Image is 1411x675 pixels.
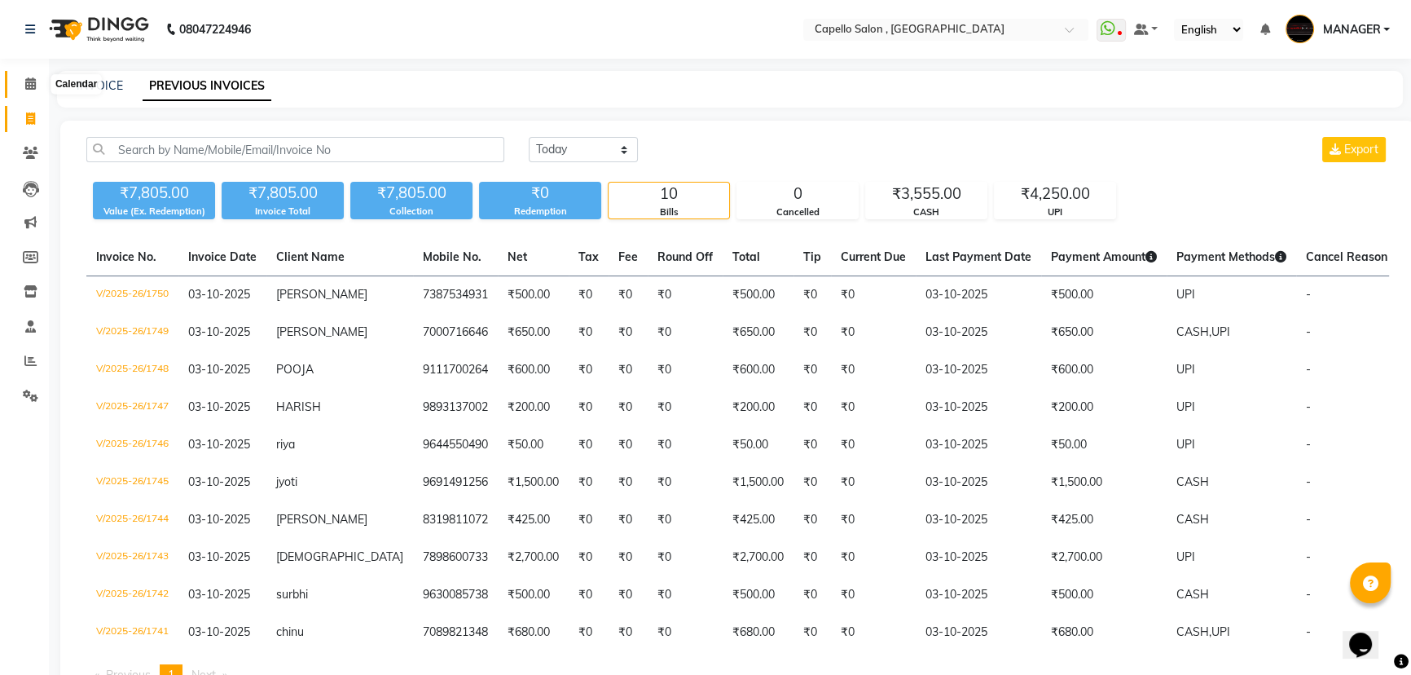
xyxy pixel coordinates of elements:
span: - [1306,549,1311,564]
span: chinu [276,624,304,639]
td: ₹0 [609,389,648,426]
div: Redemption [479,205,601,218]
td: ₹0 [569,539,609,576]
span: CASH [1176,587,1209,602]
span: - [1306,362,1311,377]
td: ₹2,700.00 [1041,539,1167,576]
div: Bills [609,205,729,219]
span: - [1306,474,1311,489]
span: - [1306,287,1311,302]
td: ₹1,500.00 [1041,464,1167,501]
td: V/2025-26/1748 [86,351,178,389]
td: ₹0 [569,426,609,464]
td: ₹0 [831,614,916,651]
td: ₹0 [831,464,916,501]
td: V/2025-26/1741 [86,614,178,651]
td: 8319811072 [413,501,498,539]
td: ₹0 [793,614,831,651]
td: ₹0 [609,464,648,501]
td: V/2025-26/1746 [86,426,178,464]
span: UPI [1176,287,1195,302]
td: 03-10-2025 [916,351,1041,389]
td: 03-10-2025 [916,389,1041,426]
span: 03-10-2025 [188,587,250,602]
td: ₹680.00 [498,614,569,651]
div: Collection [350,205,473,218]
td: 7089821348 [413,614,498,651]
span: - [1306,437,1311,452]
span: 03-10-2025 [188,624,250,639]
td: ₹0 [609,351,648,389]
span: [DEMOGRAPHIC_DATA] [276,549,403,564]
td: ₹0 [831,351,916,389]
span: Payment Methods [1176,249,1286,264]
td: V/2025-26/1747 [86,389,178,426]
td: ₹0 [793,314,831,351]
div: ₹4,250.00 [995,183,1115,205]
td: V/2025-26/1742 [86,576,178,614]
span: - [1306,587,1311,602]
td: ₹0 [648,389,723,426]
td: 03-10-2025 [916,576,1041,614]
input: Search by Name/Mobile/Email/Invoice No [86,137,504,162]
span: Tax [578,249,599,264]
td: 03-10-2025 [916,539,1041,576]
b: 08047224946 [179,7,251,52]
span: 03-10-2025 [188,399,250,414]
div: Calendar [51,75,101,95]
td: ₹0 [648,576,723,614]
td: ₹650.00 [1041,314,1167,351]
div: CASH [866,205,987,219]
td: 03-10-2025 [916,426,1041,464]
span: MANAGER [1322,21,1380,38]
td: ₹0 [831,276,916,315]
td: ₹0 [831,539,916,576]
td: ₹0 [569,614,609,651]
span: Last Payment Date [925,249,1031,264]
span: 03-10-2025 [188,474,250,489]
span: - [1306,324,1311,339]
span: Net [508,249,527,264]
span: [PERSON_NAME] [276,287,367,302]
td: ₹0 [569,351,609,389]
td: V/2025-26/1749 [86,314,178,351]
span: 03-10-2025 [188,287,250,302]
td: 03-10-2025 [916,464,1041,501]
td: ₹0 [569,501,609,539]
span: Export [1344,142,1378,157]
td: ₹0 [609,576,648,614]
td: ₹0 [609,614,648,651]
div: 10 [609,183,729,205]
td: 03-10-2025 [916,314,1041,351]
td: 03-10-2025 [916,501,1041,539]
span: UPI [1176,437,1195,452]
td: ₹0 [569,389,609,426]
td: 9630085738 [413,576,498,614]
span: Cancel Reason [1306,249,1387,264]
span: CASH, [1176,324,1211,339]
img: logo [42,7,153,52]
span: UPI [1211,624,1230,639]
td: ₹0 [648,426,723,464]
td: ₹0 [609,426,648,464]
td: 9644550490 [413,426,498,464]
span: - [1306,512,1311,527]
td: ₹0 [793,501,831,539]
td: ₹0 [648,314,723,351]
td: ₹0 [648,539,723,576]
td: ₹2,700.00 [723,539,793,576]
td: ₹500.00 [723,276,793,315]
span: 03-10-2025 [188,512,250,527]
td: ₹0 [569,314,609,351]
td: ₹0 [648,276,723,315]
td: ₹0 [569,276,609,315]
div: ₹7,805.00 [350,182,473,205]
span: [PERSON_NAME] [276,512,367,527]
td: V/2025-26/1750 [86,276,178,315]
td: ₹500.00 [1041,276,1167,315]
span: 03-10-2025 [188,362,250,377]
td: ₹50.00 [723,426,793,464]
td: 03-10-2025 [916,276,1041,315]
td: ₹2,700.00 [498,539,569,576]
td: ₹650.00 [498,314,569,351]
